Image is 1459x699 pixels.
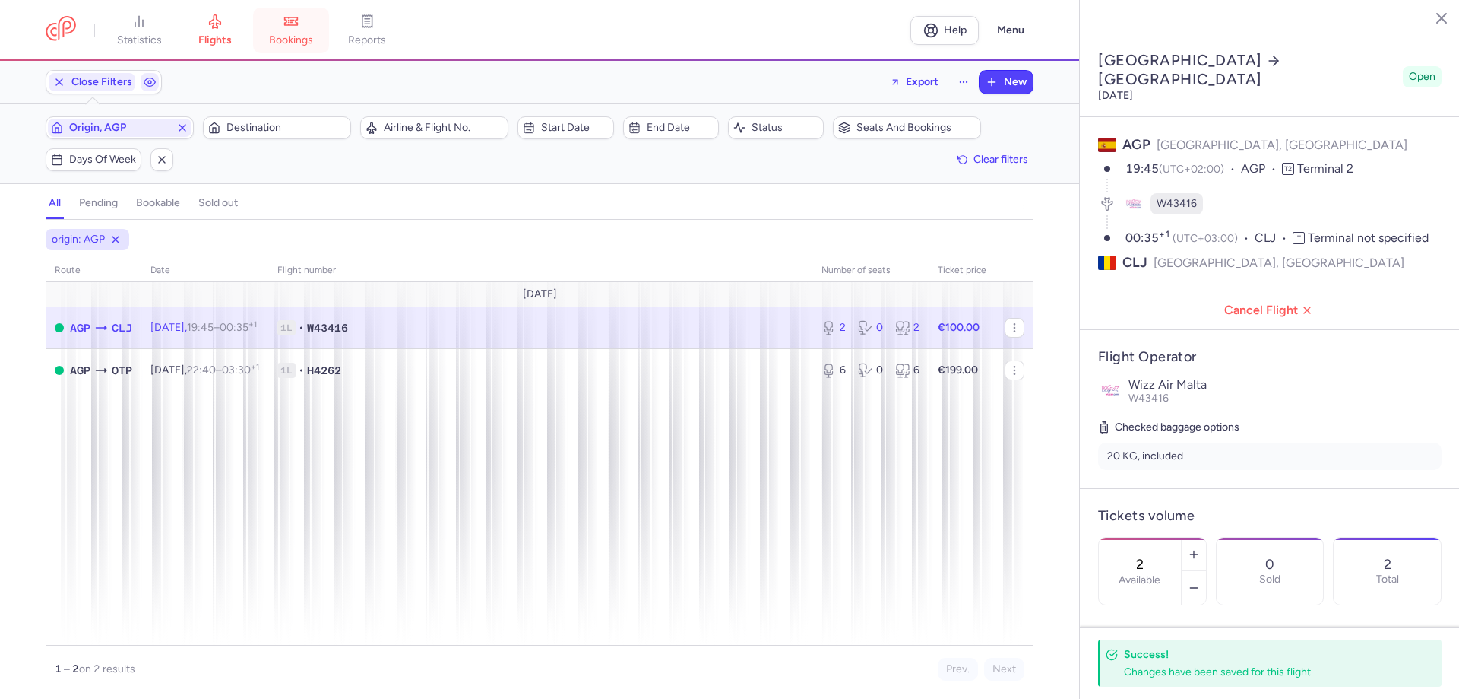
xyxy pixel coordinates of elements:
button: Status [728,116,824,139]
th: number of seats [812,259,929,282]
p: 2 [1384,557,1391,572]
sup: +1 [248,319,257,329]
strong: €100.00 [938,321,980,334]
span: [GEOGRAPHIC_DATA], [GEOGRAPHIC_DATA] [1157,138,1407,152]
span: Pablo Ruiz Picasso, Málaga, Spain [70,362,90,379]
time: 19:45 [1125,161,1159,176]
span: statistics [117,33,162,47]
span: [DATE], [150,364,259,377]
span: Export [906,76,938,87]
a: Help [910,16,979,45]
span: AGP [1241,160,1282,178]
img: Wizz Air Malta logo [1098,378,1122,402]
time: 03:30 [222,364,259,377]
span: reports [348,33,386,47]
h4: all [49,196,61,210]
span: 1L [277,320,296,335]
a: statistics [101,14,177,47]
strong: 1 – 2 [55,662,79,675]
span: [DATE], [150,321,257,334]
span: Status [752,122,818,134]
span: bookings [269,33,313,47]
a: CitizenPlane red outlined logo [46,16,76,44]
span: Open [1409,69,1435,84]
time: [DATE] [1098,89,1133,102]
h4: Flight Operator [1098,348,1442,366]
time: 00:35 [1125,230,1173,245]
time: 22:40 [187,364,216,377]
th: Flight number [268,259,812,282]
span: – [187,321,257,334]
span: Close Filters [71,76,132,88]
span: Start date [541,122,608,134]
sup: +1 [251,362,259,372]
span: T [1293,232,1305,244]
span: (UTC+03:00) [1173,232,1238,245]
span: OPEN [55,323,64,332]
span: Terminal not specified [1308,230,1429,245]
span: (UTC+02:00) [1159,163,1224,176]
th: route [46,259,141,282]
div: 2 [821,320,846,335]
span: [GEOGRAPHIC_DATA], [GEOGRAPHIC_DATA] [1154,253,1404,272]
span: [DATE] [523,288,557,300]
span: Henri Coanda International, Bucharest, Romania [112,362,132,379]
button: Export [880,70,948,94]
span: AGP [1122,136,1150,153]
h4: Success! [1124,647,1408,662]
th: date [141,259,268,282]
button: Days of week [46,148,141,171]
button: End date [623,116,719,139]
span: 1L [277,363,296,378]
div: 0 [858,320,882,335]
span: on 2 results [79,662,135,675]
span: Cluj Napoca International Airport, Cluj-Napoca, Romania [112,319,132,336]
span: Cancel Flight [1092,303,1448,317]
span: Destination [226,122,346,134]
li: 20 KG, included [1098,443,1442,470]
span: H4262 [307,363,341,378]
span: CLJ [1122,253,1147,272]
span: – [187,364,259,377]
p: Sold [1259,573,1280,586]
div: 6 [821,363,846,378]
time: 19:45 [187,321,214,334]
button: Origin, AGP [46,116,194,139]
span: Origin, AGP [69,122,170,134]
span: Airline & Flight No. [384,122,503,134]
span: flights [198,33,232,47]
span: Help [944,24,967,36]
button: Airline & Flight No. [360,116,508,139]
figure: W4 airline logo [1123,193,1144,214]
span: End date [647,122,714,134]
sup: +1 [1159,229,1171,240]
span: Seats and bookings [856,122,976,134]
p: Wizz Air Malta [1128,378,1442,392]
p: 0 [1265,557,1274,572]
span: T2 [1282,163,1294,175]
div: Changes have been saved for this flight. [1124,665,1408,679]
th: Ticket price [929,259,995,282]
button: Start date [517,116,613,139]
span: W43416 [1128,392,1169,405]
strong: €199.00 [938,364,978,377]
a: bookings [253,14,329,47]
span: New [1004,76,1027,88]
button: Clear filters [952,148,1033,171]
span: OPEN [55,366,64,375]
button: Close Filters [46,71,138,94]
span: Days of week [69,154,136,166]
button: Prev. [938,658,978,681]
p: Total [1376,573,1399,586]
button: Menu [988,16,1033,45]
span: origin: AGP [52,232,105,247]
span: CLJ [1255,230,1293,247]
button: Seats and bookings [833,116,981,139]
div: 2 [895,320,919,335]
button: Destination [203,116,351,139]
span: Clear filters [973,154,1028,165]
span: Pablo Ruiz Picasso, Málaga, Spain [70,319,90,336]
time: 00:35 [220,321,257,334]
h4: bookable [136,196,180,210]
span: • [299,320,304,335]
